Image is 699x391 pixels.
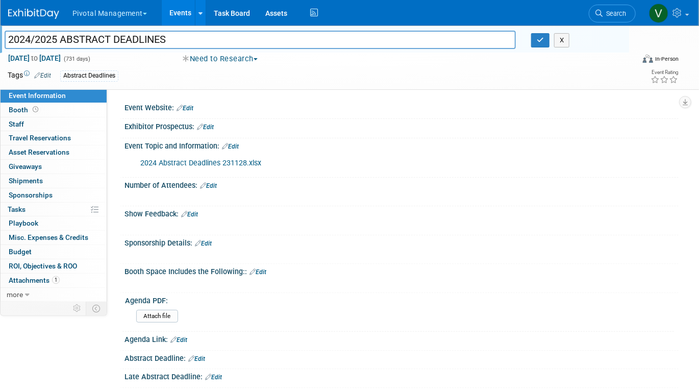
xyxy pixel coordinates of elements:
[9,233,88,241] span: Misc. Expenses & Credits
[649,4,668,23] img: Valerie Weld
[124,119,679,132] div: Exhibitor Prospectus:
[8,54,61,63] span: [DATE] [DATE]
[9,162,42,170] span: Giveaways
[1,216,107,230] a: Playbook
[1,160,107,174] a: Giveaways
[1,131,107,145] a: Travel Reservations
[580,53,679,68] div: Event Format
[9,134,71,142] span: Travel Reservations
[1,274,107,287] a: Attachments1
[125,293,674,306] div: Agenda PDF:
[222,143,239,150] a: Edit
[205,374,222,381] a: Edit
[9,191,53,199] span: Sponsorships
[1,259,107,273] a: ROI, Objectives & ROO
[589,5,636,22] a: Search
[1,117,107,131] a: Staff
[9,262,77,270] span: ROI, Objectives & ROO
[1,188,107,202] a: Sponsorships
[124,178,679,191] div: Number of Attendees:
[124,100,679,113] div: Event Website:
[1,145,107,159] a: Asset Reservations
[124,138,679,152] div: Event Topic and Information:
[651,70,678,75] div: Event Rating
[1,103,107,117] a: Booth
[124,206,679,219] div: Show Feedback:
[124,235,679,249] div: Sponsorship Details:
[188,355,205,362] a: Edit
[9,177,43,185] span: Shipments
[1,245,107,259] a: Budget
[195,240,212,247] a: Edit
[60,70,118,81] div: Abstract Deadlines
[9,219,38,227] span: Playbook
[9,106,40,114] span: Booth
[200,182,217,189] a: Edit
[124,351,679,364] div: Abstract Deadline:
[1,231,107,245] a: Misc. Expenses & Credits
[655,55,679,63] div: In-Person
[63,56,90,62] span: (731 days)
[1,174,107,188] a: Shipments
[86,302,107,315] td: Toggle Event Tabs
[7,290,23,299] span: more
[9,120,24,128] span: Staff
[8,70,51,82] td: Tags
[249,268,266,276] a: Edit
[554,33,570,47] button: X
[9,148,69,156] span: Asset Reservations
[9,276,60,284] span: Attachments
[8,205,26,213] span: Tasks
[179,54,262,64] button: Need to Research
[170,336,187,344] a: Edit
[197,124,214,131] a: Edit
[124,264,679,277] div: Booth Space Includes the Following::
[9,248,32,256] span: Budget
[1,203,107,216] a: Tasks
[52,276,60,284] span: 1
[603,10,626,17] span: Search
[124,332,679,345] div: Agenda Link:
[643,55,653,63] img: Format-Inperson.png
[34,72,51,79] a: Edit
[181,211,198,218] a: Edit
[177,105,193,112] a: Edit
[1,288,107,302] a: more
[9,91,66,100] span: Event Information
[8,9,59,19] img: ExhibitDay
[30,54,39,62] span: to
[1,89,107,103] a: Event Information
[124,369,679,382] div: Late Abstract Deadline:
[31,106,40,113] span: Booth not reserved yet
[68,302,86,315] td: Personalize Event Tab Strip
[140,159,261,167] a: 2024 Abstract Deadlines 231128.xlsx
